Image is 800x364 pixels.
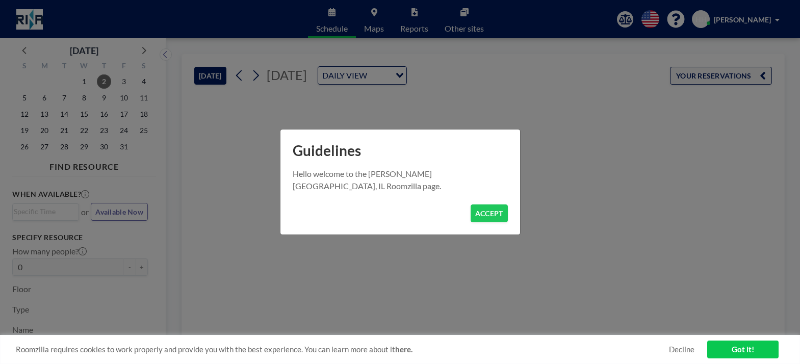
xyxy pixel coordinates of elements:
[707,341,779,358] a: Got it!
[471,204,508,222] button: ACCEPT
[280,129,520,168] h1: Guidelines
[395,345,412,354] a: here.
[293,168,508,192] p: Hello welcome to the [PERSON_NAME][GEOGRAPHIC_DATA], IL Roomzilla page.
[669,345,694,354] a: Decline
[16,345,669,354] span: Roomzilla requires cookies to work properly and provide you with the best experience. You can lea...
